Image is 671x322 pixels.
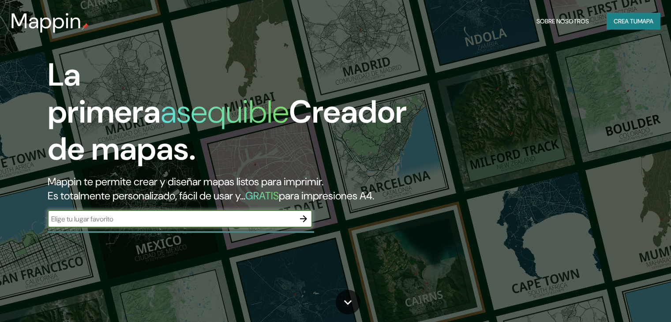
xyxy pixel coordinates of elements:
[48,54,161,132] font: La primera
[245,189,279,202] font: GRATIS
[607,13,660,30] button: Crea tumapa
[48,189,245,202] font: Es totalmente personalizado, fácil de usar y...
[637,17,653,25] font: mapa
[11,7,82,35] font: Mappin
[279,189,374,202] font: para impresiones A4.
[48,214,295,224] input: Elige tu lugar favorito
[536,17,589,25] font: Sobre nosotros
[82,23,89,30] img: pin de mapeo
[533,13,592,30] button: Sobre nosotros
[614,17,637,25] font: Crea tu
[161,91,289,132] font: asequible
[48,175,323,188] font: Mappin te permite crear y diseñar mapas listos para imprimir.
[48,91,407,169] font: Creador de mapas.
